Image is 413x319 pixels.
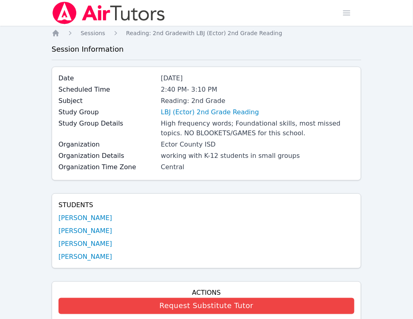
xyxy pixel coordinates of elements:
[52,2,166,24] img: Air Tutors
[59,85,156,94] label: Scheduled Time
[59,107,156,117] label: Study Group
[59,298,354,314] button: Request Substitute Tutor
[161,73,355,83] div: [DATE]
[59,119,156,128] label: Study Group Details
[59,213,112,223] a: [PERSON_NAME]
[59,288,354,298] h4: Actions
[59,96,156,106] label: Subject
[161,162,355,172] div: Central
[81,29,105,37] a: Sessions
[59,252,112,262] a: [PERSON_NAME]
[59,200,354,210] h4: Students
[52,44,361,55] h3: Session Information
[81,30,105,36] span: Sessions
[161,85,355,94] div: 2:40 PM - 3:10 PM
[59,73,156,83] label: Date
[59,140,156,149] label: Organization
[59,162,156,172] label: Organization Time Zone
[161,96,355,106] div: Reading: 2nd Grade
[161,140,355,149] div: Ector County ISD
[126,29,283,37] a: Reading: 2nd Gradewith LBJ (Ector) 2nd Grade Reading
[59,151,156,161] label: Organization Details
[161,151,355,161] div: working with K-12 students in small groups
[126,30,283,36] span: Reading: 2nd Grade with LBJ (Ector) 2nd Grade Reading
[59,239,112,249] a: [PERSON_NAME]
[52,29,361,37] nav: Breadcrumb
[59,226,112,236] a: [PERSON_NAME]
[161,107,259,117] a: LBJ (Ector) 2nd Grade Reading
[161,119,355,138] div: High frequency words; Foundational skills, most missed topics. NO BLOOKETS/GAMES for this school.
